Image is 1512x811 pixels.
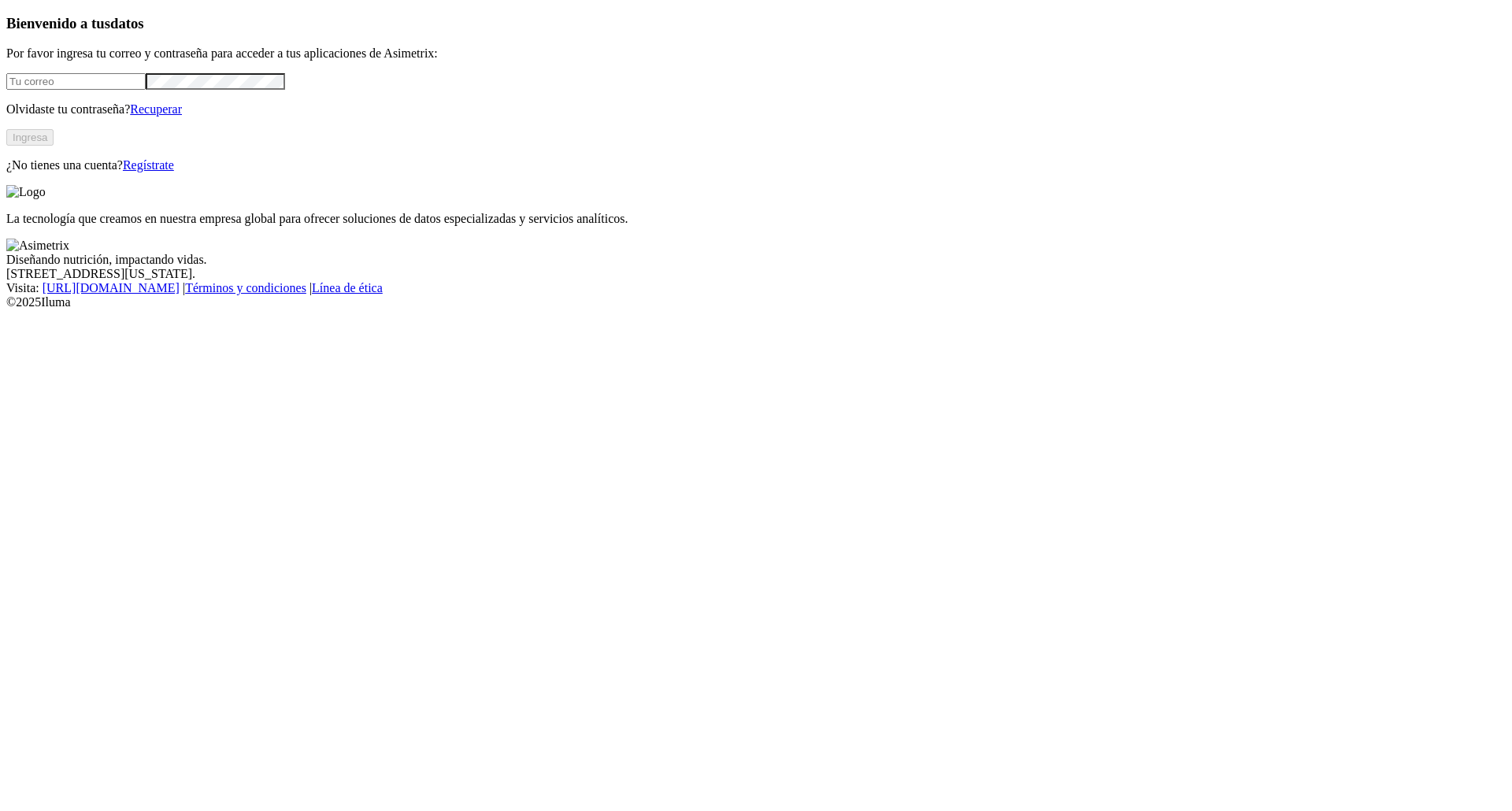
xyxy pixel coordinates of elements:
[6,281,1506,295] div: Visita : | |
[6,158,1506,172] p: ¿No tienes una cuenta?
[6,129,54,146] button: Ingresa
[185,281,306,294] a: Términos y condiciones
[6,73,146,90] input: Tu correo
[130,102,182,116] a: Recuperar
[43,281,180,294] a: [URL][DOMAIN_NAME]
[6,185,46,199] img: Logo
[312,281,383,294] a: Línea de ética
[6,46,1506,61] p: Por favor ingresa tu correo y contraseña para acceder a tus aplicaciones de Asimetrix:
[123,158,174,172] a: Regístrate
[6,15,1506,32] h3: Bienvenido a tus
[6,253,1506,267] div: Diseñando nutrición, impactando vidas.
[6,267,1506,281] div: [STREET_ADDRESS][US_STATE].
[6,239,69,253] img: Asimetrix
[110,15,144,31] span: datos
[6,102,1506,117] p: Olvidaste tu contraseña?
[6,212,1506,226] p: La tecnología que creamos en nuestra empresa global para ofrecer soluciones de datos especializad...
[6,295,1506,309] div: © 2025 Iluma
